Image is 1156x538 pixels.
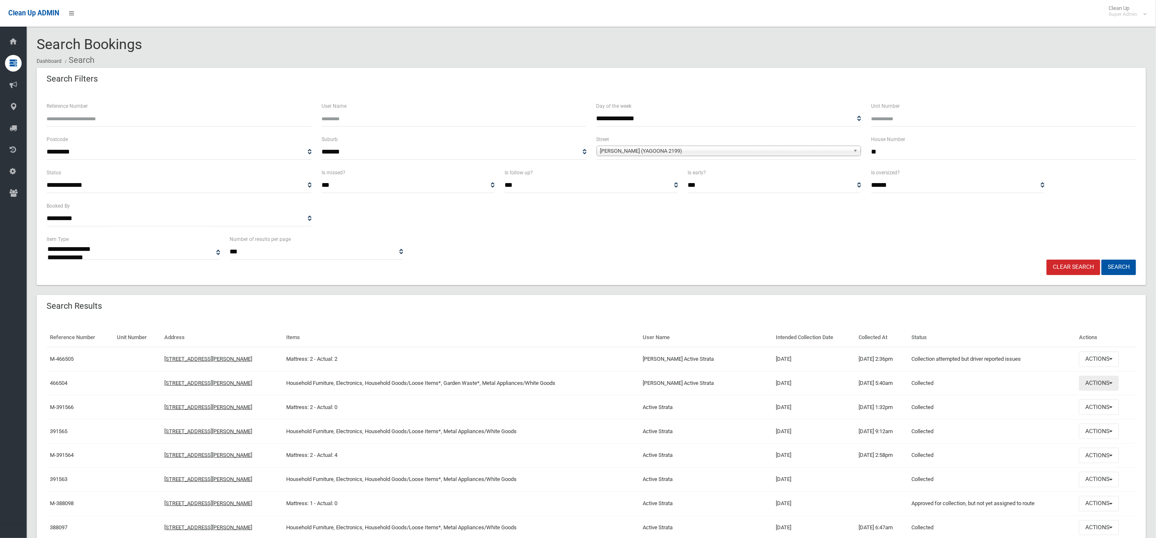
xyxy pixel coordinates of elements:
button: Actions [1079,520,1119,536]
th: User Name [639,328,772,347]
label: Reference Number [47,102,88,111]
td: Active Strata [639,467,772,491]
label: House Number [871,135,905,144]
th: Reference Number [47,328,114,347]
td: [DATE] 2:36pm [856,347,908,371]
a: 388097 [50,524,67,531]
a: 391563 [50,476,67,482]
a: [STREET_ADDRESS][PERSON_NAME] [164,476,252,482]
th: Address [161,328,283,347]
label: Is follow up? [505,168,533,177]
span: [PERSON_NAME] (YAGOONA 2199) [600,146,850,156]
a: M-466505 [50,356,74,362]
td: Collected [908,444,1076,468]
a: [STREET_ADDRESS][PERSON_NAME] [164,356,252,362]
header: Search Filters [37,71,108,87]
td: [DATE] [773,467,856,491]
th: Actions [1076,328,1136,347]
a: 466504 [50,380,67,386]
td: [DATE] [773,395,856,419]
button: Actions [1079,376,1119,391]
td: Mattress: 2 - Actual: 4 [283,444,639,468]
th: Status [908,328,1076,347]
td: [PERSON_NAME] Active Strata [639,371,772,395]
th: Unit Number [114,328,161,347]
header: Search Results [37,298,112,314]
label: Item Type [47,235,69,244]
td: Household Furniture, Electronics, Household Goods/Loose Items*, Garden Waste*, Metal Appliances/W... [283,371,639,395]
td: [DATE] 9:12am [856,419,908,444]
label: Number of results per page [230,235,291,244]
label: Suburb [322,135,338,144]
a: [STREET_ADDRESS][PERSON_NAME] [164,524,252,531]
a: M-391564 [50,452,74,458]
span: Clean Up ADMIN [8,9,59,17]
td: Collected [908,395,1076,419]
a: [STREET_ADDRESS][PERSON_NAME] [164,500,252,506]
td: Mattress: 2 - Actual: 0 [283,395,639,419]
small: Super Admin [1109,11,1137,17]
a: Dashboard [37,58,62,64]
td: Household Furniture, Electronics, Household Goods/Loose Items*, Metal Appliances/White Goods [283,419,639,444]
a: M-388098 [50,500,74,506]
button: Search [1102,260,1136,275]
td: Household Furniture, Electronics, Household Goods/Loose Items*, Metal Appliances/White Goods [283,467,639,491]
label: Street [597,135,609,144]
label: Is early? [688,168,706,177]
td: Active Strata [639,444,772,468]
a: 391565 [50,428,67,434]
button: Actions [1079,448,1119,463]
label: Postcode [47,135,68,144]
td: [DATE] [773,444,856,468]
td: Mattress: 2 - Actual: 2 [283,347,639,371]
label: Day of the week [597,102,632,111]
a: Clear Search [1047,260,1100,275]
td: [DATE] 1:32pm [856,395,908,419]
a: M-391566 [50,404,74,410]
td: Collected [908,371,1076,395]
td: Active Strata [639,395,772,419]
label: Status [47,168,61,177]
th: Items [283,328,639,347]
button: Actions [1079,424,1119,439]
a: [STREET_ADDRESS][PERSON_NAME] [164,428,252,434]
label: Unit Number [871,102,900,111]
td: [PERSON_NAME] Active Strata [639,347,772,371]
td: Collected [908,467,1076,491]
label: Booked By [47,201,70,211]
a: [STREET_ADDRESS][PERSON_NAME] [164,380,252,386]
td: Collection attempted but driver reported issues [908,347,1076,371]
td: Mattress: 1 - Actual: 0 [283,491,639,516]
a: [STREET_ADDRESS][PERSON_NAME] [164,452,252,458]
td: Collected [908,419,1076,444]
td: [DATE] [773,347,856,371]
td: Active Strata [639,491,772,516]
td: [DATE] [773,371,856,395]
a: [STREET_ADDRESS][PERSON_NAME] [164,404,252,410]
td: Approved for collection, but not yet assigned to route [908,491,1076,516]
span: Search Bookings [37,36,142,52]
span: Clean Up [1104,5,1146,17]
button: Actions [1079,496,1119,511]
td: [DATE] 5:40am [856,371,908,395]
td: [DATE] [773,491,856,516]
td: [DATE] [773,419,856,444]
li: Search [63,52,94,68]
td: Active Strata [639,419,772,444]
th: Collected At [856,328,908,347]
th: Intended Collection Date [773,328,856,347]
button: Actions [1079,472,1119,487]
td: [DATE] 2:58pm [856,444,908,468]
button: Actions [1079,352,1119,367]
label: Is missed? [322,168,345,177]
label: User Name [322,102,347,111]
label: Is oversized? [871,168,900,177]
button: Actions [1079,399,1119,415]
